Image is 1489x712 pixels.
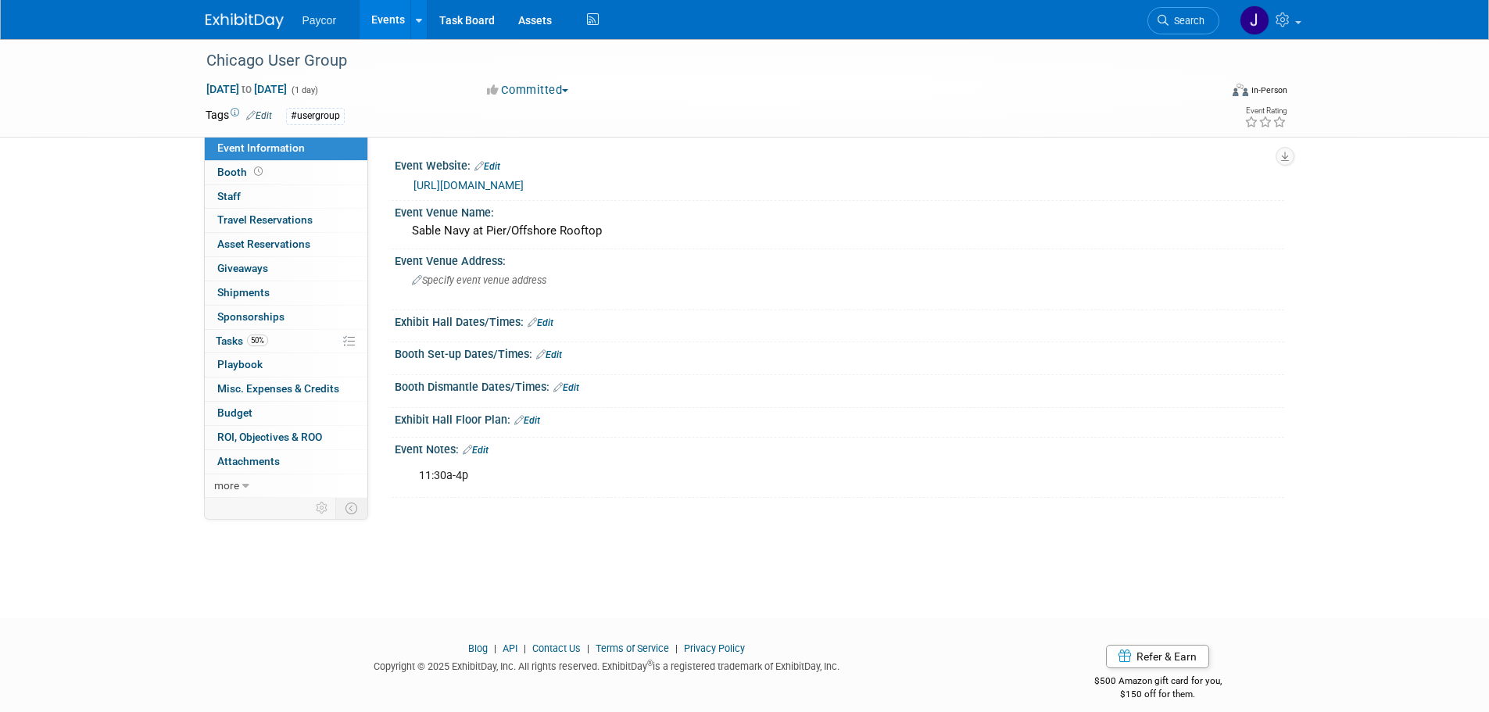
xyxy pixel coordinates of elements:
[217,358,263,370] span: Playbook
[251,166,266,177] span: Booth not reserved yet
[205,257,367,281] a: Giveaways
[503,642,517,654] a: API
[217,406,252,419] span: Budget
[412,274,546,286] span: Specify event venue address
[247,335,268,346] span: 50%
[647,659,653,667] sup: ®
[205,450,367,474] a: Attachments
[217,262,268,274] span: Giveaways
[205,377,367,401] a: Misc. Expenses & Credits
[205,281,367,305] a: Shipments
[205,185,367,209] a: Staff
[395,342,1284,363] div: Booth Set-up Dates/Times:
[1251,84,1287,96] div: In-Person
[217,455,280,467] span: Attachments
[481,82,574,98] button: Committed
[395,249,1284,269] div: Event Venue Address:
[206,656,1009,674] div: Copyright © 2025 ExhibitDay, Inc. All rights reserved. ExhibitDay is a registered trademark of Ex...
[1240,5,1269,35] img: Jenny Campbell
[290,85,318,95] span: (1 day)
[1169,15,1204,27] span: Search
[463,445,489,456] a: Edit
[205,306,367,329] a: Sponsorships
[205,402,367,425] a: Budget
[395,201,1284,220] div: Event Venue Name:
[205,330,367,353] a: Tasks50%
[217,213,313,226] span: Travel Reservations
[205,474,367,498] a: more
[528,317,553,328] a: Edit
[286,108,345,124] div: #usergroup
[406,219,1272,243] div: Sable Navy at Pier/Offshore Rooftop
[468,642,488,654] a: Blog
[206,82,288,96] span: [DATE] [DATE]
[205,353,367,377] a: Playbook
[520,642,530,654] span: |
[474,161,500,172] a: Edit
[205,209,367,232] a: Travel Reservations
[206,13,284,29] img: ExhibitDay
[490,642,500,654] span: |
[216,335,268,347] span: Tasks
[1106,645,1209,668] a: Refer & Earn
[684,642,745,654] a: Privacy Policy
[536,349,562,360] a: Edit
[217,190,241,202] span: Staff
[1244,107,1287,115] div: Event Rating
[532,642,581,654] a: Contact Us
[217,431,322,443] span: ROI, Objectives & ROO
[217,238,310,250] span: Asset Reservations
[335,498,367,518] td: Toggle Event Tabs
[413,179,524,191] a: [URL][DOMAIN_NAME]
[201,47,1196,75] div: Chicago User Group
[596,642,669,654] a: Terms of Service
[217,141,305,154] span: Event Information
[302,14,337,27] span: Paycor
[395,408,1284,428] div: Exhibit Hall Floor Plan:
[395,375,1284,395] div: Booth Dismantle Dates/Times:
[553,382,579,393] a: Edit
[246,110,272,121] a: Edit
[1032,664,1284,700] div: $500 Amazon gift card for you,
[1127,81,1288,105] div: Event Format
[205,426,367,449] a: ROI, Objectives & ROO
[395,438,1284,458] div: Event Notes:
[1233,84,1248,96] img: Format-Inperson.png
[408,460,1112,492] div: 11:30a-4p
[217,382,339,395] span: Misc. Expenses & Credits
[205,161,367,184] a: Booth
[583,642,593,654] span: |
[671,642,682,654] span: |
[217,286,270,299] span: Shipments
[205,137,367,160] a: Event Information
[309,498,336,518] td: Personalize Event Tab Strip
[395,310,1284,331] div: Exhibit Hall Dates/Times:
[395,154,1284,174] div: Event Website:
[1032,688,1284,701] div: $150 off for them.
[217,166,266,178] span: Booth
[514,415,540,426] a: Edit
[217,310,285,323] span: Sponsorships
[214,479,239,492] span: more
[1147,7,1219,34] a: Search
[205,233,367,256] a: Asset Reservations
[239,83,254,95] span: to
[206,107,272,125] td: Tags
